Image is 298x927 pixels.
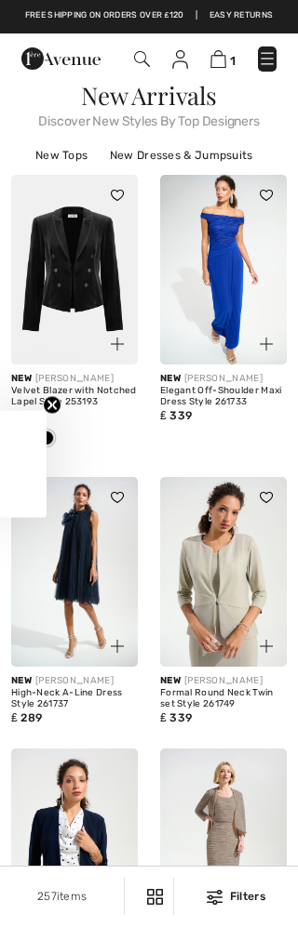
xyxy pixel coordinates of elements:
[160,477,287,667] img: Formal Round Neck Twin set Style 261749. Champagne 171
[230,54,236,68] span: 1
[160,372,287,386] div: [PERSON_NAME]
[160,674,287,688] div: [PERSON_NAME]
[196,9,197,22] span: |
[43,395,61,414] button: Close teaser
[260,492,273,503] img: heart_black_full.svg
[21,47,101,70] img: 1ère Avenue
[210,49,236,69] a: 1
[81,79,216,112] span: New Arrivals
[25,9,184,22] a: Free shipping on orders over ₤120
[160,373,181,384] span: New
[11,373,32,384] span: New
[210,9,274,22] a: Easy Returns
[33,424,61,455] div: Black
[258,49,277,68] img: Menu
[111,492,124,503] img: heart_black_full.svg
[11,674,138,688] div: [PERSON_NAME]
[11,409,43,422] span: ₤ 305
[260,640,273,653] img: plus_v2.svg
[260,190,273,201] img: heart_black_full.svg
[11,175,138,364] img: Velvet Blazer with Notched Lapel Style 253193. Black
[134,51,150,67] img: Search
[11,386,138,407] div: Velvet Blazer with Notched Lapel Style 253193
[160,688,287,709] div: Formal Round Neck Twin set Style 261749
[160,675,181,686] span: New
[160,386,287,407] div: Elegant Off-Shoulder Maxi Dress Style 261733
[147,889,163,905] img: Filters
[111,190,124,201] img: heart_black_full.svg
[11,372,138,386] div: [PERSON_NAME]
[185,888,287,905] div: Filters
[160,409,192,422] span: ₤ 339
[37,890,57,903] span: 257
[11,477,138,667] img: High-Neck A-Line Dress Style 261737. Midnight Blue
[26,143,97,167] a: New Tops
[210,50,226,68] img: Shopping Bag
[11,675,32,686] span: New
[160,175,287,364] img: Elegant Off-Shoulder Maxi Dress Style 261733. Royal Sapphire 163
[21,50,101,66] a: 1ère Avenue
[111,640,124,653] img: plus_v2.svg
[11,688,138,709] div: High-Neck A-Line Dress Style 261737
[101,143,263,167] a: New Dresses & Jumpsuits
[160,711,192,724] span: ₤ 339
[172,50,188,69] img: My Info
[260,338,273,351] img: plus_v2.svg
[111,338,124,351] img: plus_v2.svg
[11,108,287,128] span: Discover New Styles By Top Designers
[11,711,42,724] span: ₤ 289
[207,890,223,905] img: Filters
